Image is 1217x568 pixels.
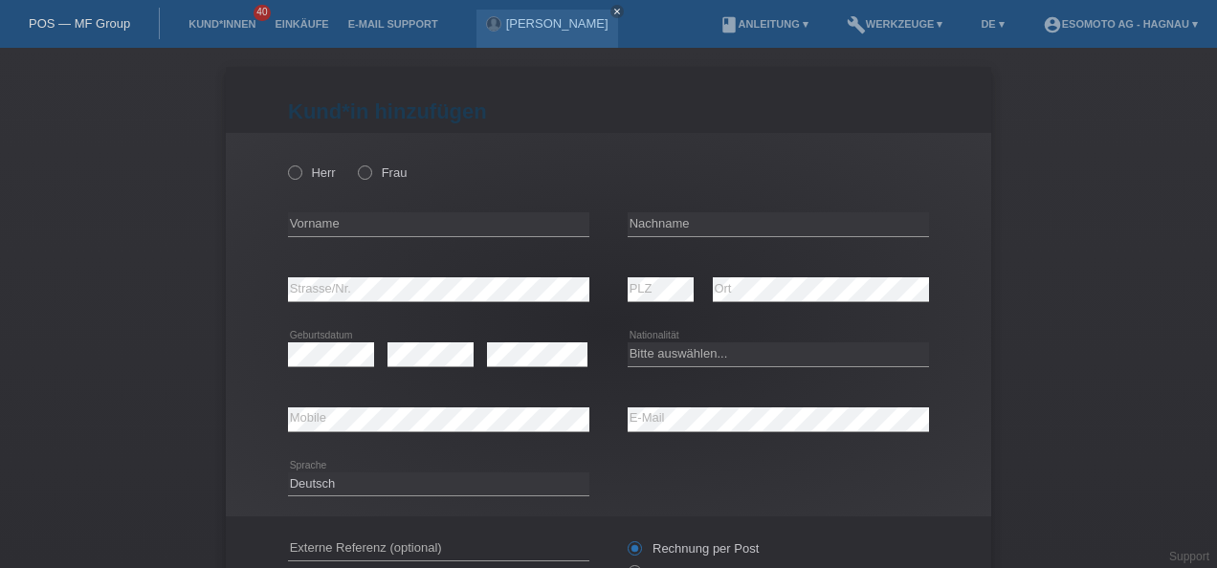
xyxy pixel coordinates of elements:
[506,16,608,31] a: [PERSON_NAME]
[288,99,929,123] h1: Kund*in hinzufügen
[628,541,759,556] label: Rechnung per Post
[971,18,1013,30] a: DE ▾
[358,165,370,178] input: Frau
[837,18,953,30] a: buildWerkzeuge ▾
[612,7,622,16] i: close
[710,18,818,30] a: bookAnleitung ▾
[254,5,271,21] span: 40
[265,18,338,30] a: Einkäufe
[339,18,448,30] a: E-Mail Support
[358,165,407,180] label: Frau
[1169,550,1209,563] a: Support
[29,16,130,31] a: POS — MF Group
[847,15,866,34] i: build
[179,18,265,30] a: Kund*innen
[628,541,640,565] input: Rechnung per Post
[288,165,300,178] input: Herr
[719,15,739,34] i: book
[610,5,624,18] a: close
[1043,15,1062,34] i: account_circle
[288,165,336,180] label: Herr
[1033,18,1207,30] a: account_circleEsomoto AG - Hagnau ▾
